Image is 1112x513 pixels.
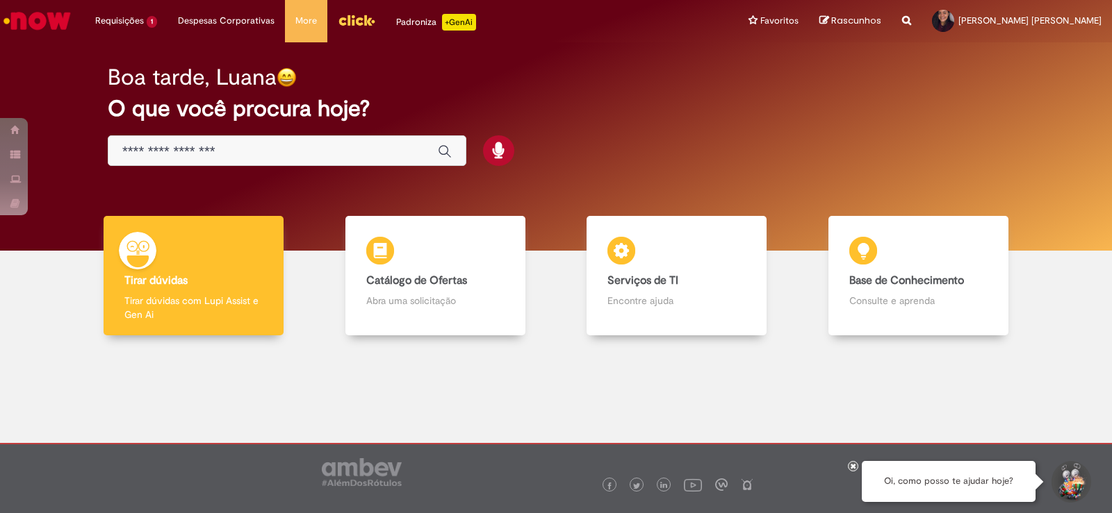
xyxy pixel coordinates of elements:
span: [PERSON_NAME] [PERSON_NAME] [958,15,1102,26]
img: logo_footer_youtube.png [684,476,702,494]
img: click_logo_yellow_360x200.png [338,10,375,31]
img: logo_footer_ambev_rotulo_gray.png [322,458,402,486]
p: Encontre ajuda [607,294,746,308]
a: Serviços de TI Encontre ajuda [556,216,798,336]
img: logo_footer_linkedin.png [660,482,667,490]
img: logo_footer_facebook.png [606,482,613,489]
b: Catálogo de Ofertas [366,274,467,287]
h2: O que você procura hoje? [108,96,1004,121]
span: Rascunhos [831,14,881,27]
a: Tirar dúvidas Tirar dúvidas com Lupi Assist e Gen Ai [73,216,315,336]
img: ServiceNow [1,7,73,35]
button: Iniciar Conversa de Suporte [1049,461,1091,503]
p: Consulte e aprenda [849,294,988,308]
span: Favoritos [760,14,799,28]
span: Despesas Corporativas [178,14,275,28]
img: logo_footer_twitter.png [633,482,640,489]
p: Abra uma solicitação [366,294,505,308]
span: Requisições [95,14,144,28]
img: logo_footer_naosei.png [741,478,753,491]
span: More [295,14,317,28]
a: Base de Conhecimento Consulte e aprenda [798,216,1040,336]
b: Base de Conhecimento [849,274,964,287]
span: 1 [147,16,157,28]
h2: Boa tarde, Luana [108,65,277,90]
a: Catálogo de Ofertas Abra uma solicitação [315,216,557,336]
div: Padroniza [396,14,476,31]
p: Tirar dúvidas com Lupi Assist e Gen Ai [124,294,263,321]
div: Oi, como posso te ajudar hoje? [862,461,1036,502]
p: +GenAi [442,14,476,31]
a: Rascunhos [819,15,881,28]
b: Serviços de TI [607,274,678,287]
img: logo_footer_workplace.png [715,478,728,491]
b: Tirar dúvidas [124,274,188,287]
img: happy-face.png [277,67,297,87]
